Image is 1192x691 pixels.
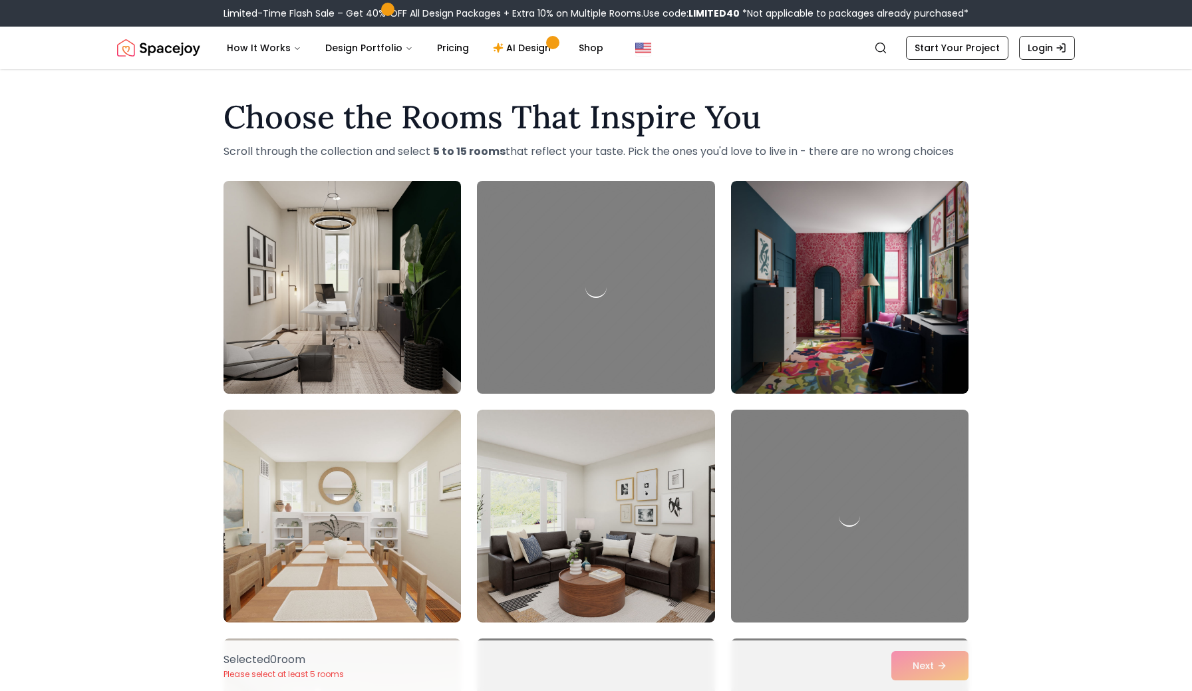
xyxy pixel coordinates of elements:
nav: Main [216,35,614,61]
div: Limited-Time Flash Sale – Get 40% OFF All Design Packages + Extra 10% on Multiple Rooms. [223,7,968,20]
strong: 5 to 15 rooms [433,144,506,159]
b: LIMITED40 [688,7,740,20]
span: Use code: [643,7,740,20]
img: Room room-3 [731,181,968,394]
span: *Not applicable to packages already purchased* [740,7,968,20]
p: Selected 0 room [223,652,344,668]
a: Shop [568,35,614,61]
img: United States [635,40,651,56]
nav: Global [117,27,1075,69]
h1: Choose the Rooms That Inspire You [223,101,968,133]
a: Pricing [426,35,480,61]
p: Please select at least 5 rooms [223,669,344,680]
button: Design Portfolio [315,35,424,61]
img: Room room-1 [218,176,467,399]
a: Start Your Project [906,36,1008,60]
a: AI Design [482,35,565,61]
img: Room room-4 [223,410,461,622]
img: Spacejoy Logo [117,35,200,61]
a: Spacejoy [117,35,200,61]
button: How It Works [216,35,312,61]
p: Scroll through the collection and select that reflect your taste. Pick the ones you'd love to liv... [223,144,968,160]
a: Login [1019,36,1075,60]
img: Room room-5 [477,410,714,622]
